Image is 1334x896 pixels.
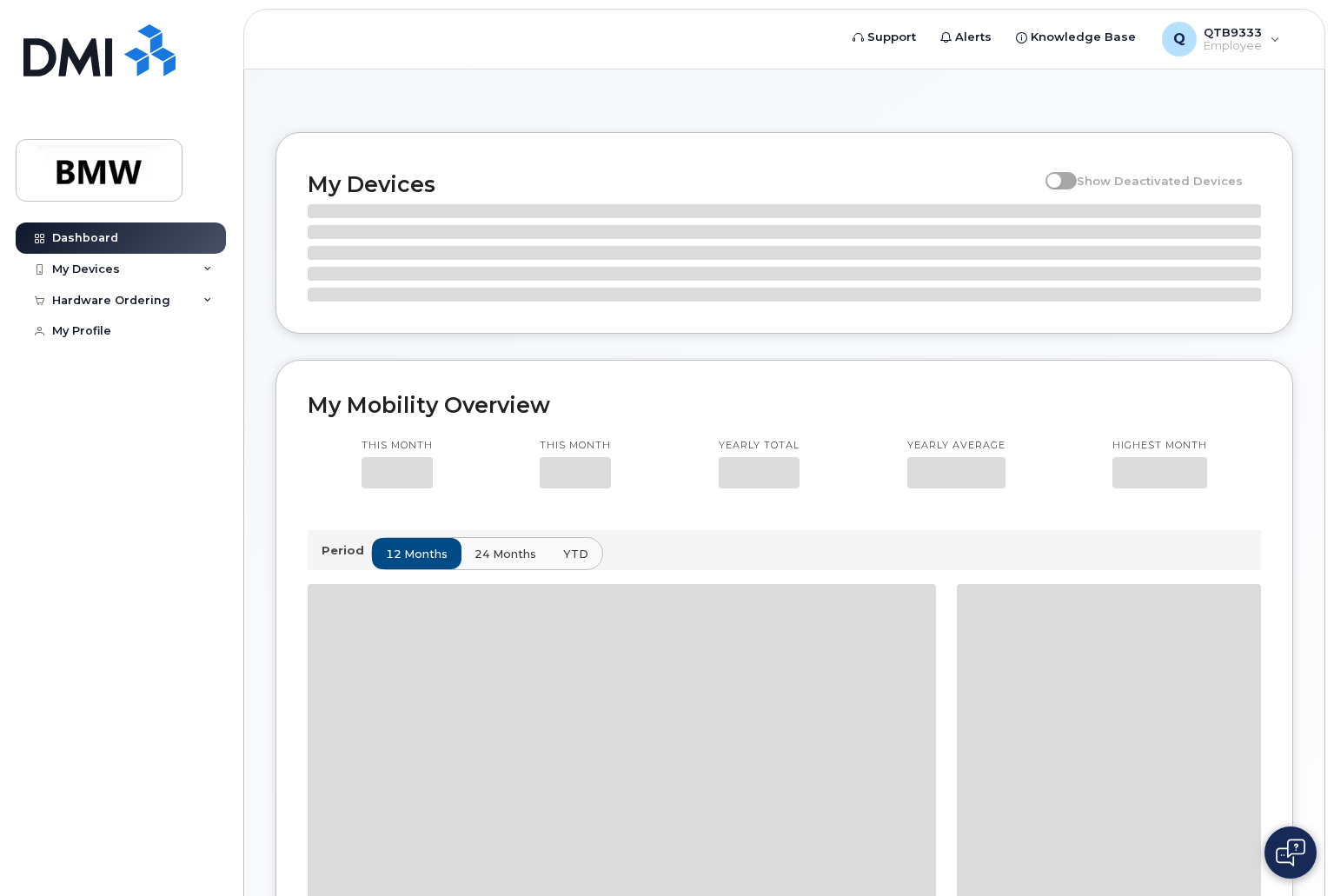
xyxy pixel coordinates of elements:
[322,542,371,559] p: Period
[1276,839,1305,866] img: Open chat
[1077,174,1243,188] span: Show Deactivated Devices
[362,439,433,453] p: This month
[907,439,1005,453] p: Yearly average
[308,392,1261,418] h2: My Mobility Overview
[1112,439,1207,453] p: Highest month
[475,546,536,562] span: 24 months
[1045,164,1059,178] input: Show Deactivated Devices
[540,439,611,453] p: This month
[308,171,1037,197] h2: My Devices
[719,439,800,453] p: Yearly total
[563,546,588,562] span: YTD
